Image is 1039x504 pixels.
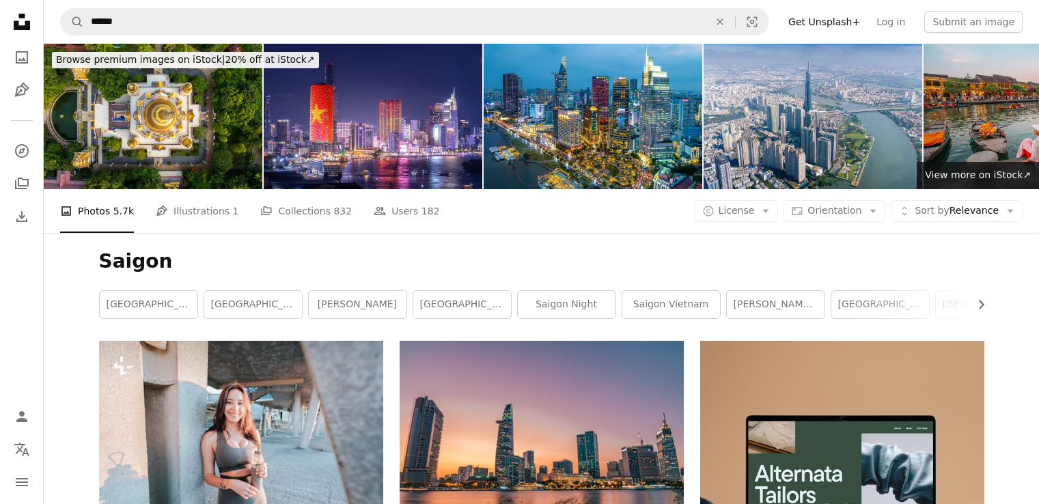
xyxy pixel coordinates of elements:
[260,189,352,233] a: Collections 832
[719,205,755,216] span: License
[8,44,36,71] a: Photos
[400,430,684,442] a: city skyline during night time
[807,205,861,216] span: Orientation
[264,44,482,189] img: Aerial view of Ho Chi Minh City skyline and skyscrapers on Saigon river, center of heart business...
[8,203,36,230] a: Download History
[61,9,84,35] button: Search Unsplash
[784,200,885,222] button: Orientation
[56,54,225,65] span: Browse premium images on iStock |
[233,204,239,219] span: 1
[727,291,825,318] a: [PERSON_NAME] market
[936,291,1034,318] a: [GEOGRAPHIC_DATA]
[518,291,615,318] a: saigon night
[915,205,949,216] span: Sort by
[8,468,36,496] button: Menu
[704,44,922,189] img: aerial view of early morning at Landmark 81 is a super tall skyscraper in center Ho Chi Minh City...
[60,8,769,36] form: Find visuals sitewide
[99,429,383,441] a: a woman standing next to a wall holding a drink
[333,204,352,219] span: 832
[924,11,1023,33] button: Submit an image
[99,249,984,274] h1: Saigon
[309,291,406,318] a: [PERSON_NAME]
[156,189,238,233] a: Illustrations 1
[780,11,868,33] a: Get Unsplash+
[891,200,1023,222] button: Sort byRelevance
[413,291,511,318] a: [GEOGRAPHIC_DATA]
[44,44,262,189] img: Buu Long pagoda in District 9, Thu Duc city
[736,9,768,35] button: Visual search
[925,169,1031,180] span: View more on iStock ↗
[8,436,36,463] button: Language
[374,189,439,233] a: Users 182
[421,204,440,219] span: 182
[917,162,1039,189] a: View more on iStock↗
[705,9,735,35] button: Clear
[622,291,720,318] a: saigon vietnam
[100,291,197,318] a: [GEOGRAPHIC_DATA]
[52,52,319,68] div: 20% off at iStock ↗
[8,76,36,104] a: Illustrations
[695,200,779,222] button: License
[484,44,702,189] img: Ho Chi Minh City in Vietnam at night
[204,291,302,318] a: [GEOGRAPHIC_DATA]
[969,291,984,318] button: scroll list to the right
[831,291,929,318] a: [GEOGRAPHIC_DATA]
[8,403,36,430] a: Log in / Sign up
[868,11,913,33] a: Log in
[8,137,36,165] a: Explore
[44,44,327,76] a: Browse premium images on iStock|20% off at iStock↗
[8,170,36,197] a: Collections
[915,204,999,218] span: Relevance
